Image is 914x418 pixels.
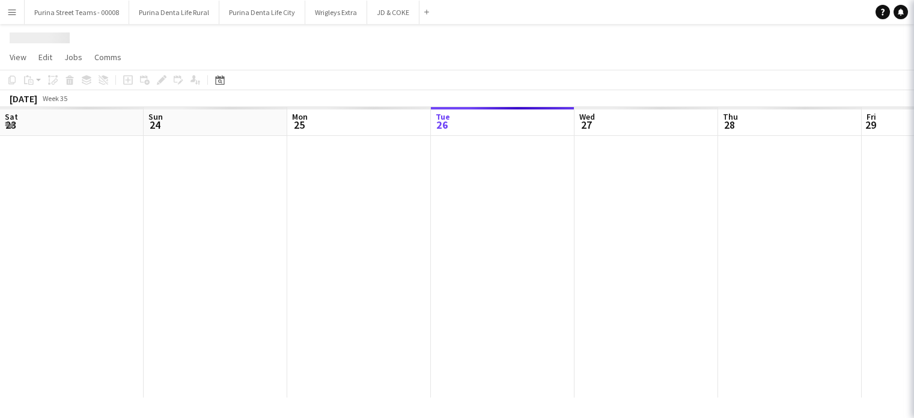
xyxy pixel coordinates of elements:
[579,111,595,122] span: Wed
[94,52,121,63] span: Comms
[5,49,31,65] a: View
[723,111,738,122] span: Thu
[577,118,595,132] span: 27
[367,1,419,24] button: JD & COKE
[64,52,82,63] span: Jobs
[434,118,450,132] span: 26
[867,111,876,122] span: Fri
[59,49,87,65] a: Jobs
[25,1,129,24] button: Purina Street Teams - 00008
[292,111,308,122] span: Mon
[147,118,163,132] span: 24
[436,111,450,122] span: Tue
[40,94,70,103] span: Week 35
[148,111,163,122] span: Sun
[305,1,367,24] button: Wrigleys Extra
[3,118,18,132] span: 23
[90,49,126,65] a: Comms
[10,52,26,63] span: View
[865,118,876,132] span: 29
[219,1,305,24] button: Purina Denta Life City
[38,52,52,63] span: Edit
[5,111,18,122] span: Sat
[34,49,57,65] a: Edit
[290,118,308,132] span: 25
[10,93,37,105] div: [DATE]
[129,1,219,24] button: Purina Denta Life Rural
[721,118,738,132] span: 28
